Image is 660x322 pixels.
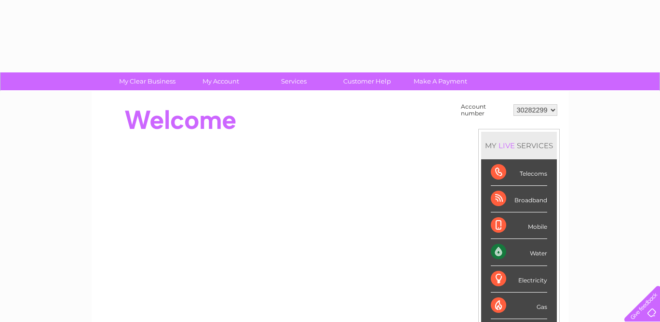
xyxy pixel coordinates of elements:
[481,132,557,159] div: MY SERVICES
[327,72,407,90] a: Customer Help
[108,72,187,90] a: My Clear Business
[458,101,511,119] td: Account number
[401,72,480,90] a: Make A Payment
[254,72,334,90] a: Services
[491,212,547,239] div: Mobile
[491,159,547,186] div: Telecoms
[491,293,547,319] div: Gas
[491,266,547,293] div: Electricity
[181,72,260,90] a: My Account
[497,141,517,150] div: LIVE
[491,186,547,212] div: Broadband
[491,239,547,266] div: Water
